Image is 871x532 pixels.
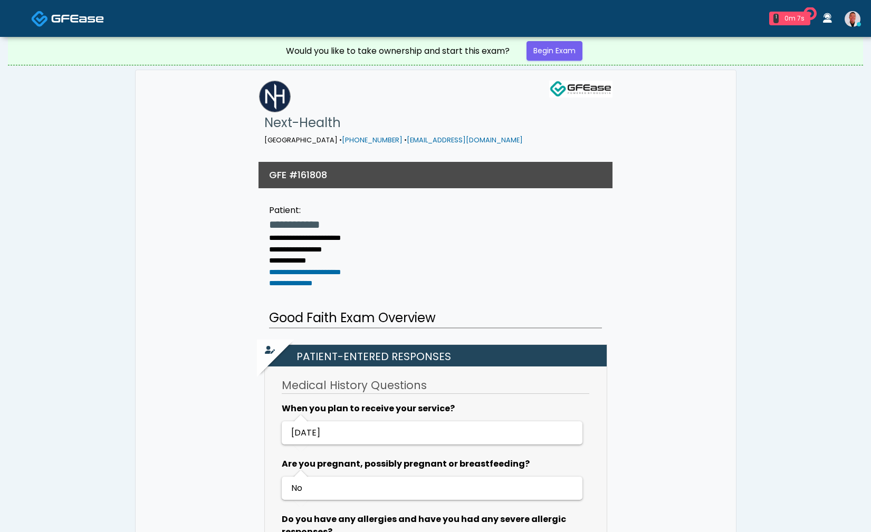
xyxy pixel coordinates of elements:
[845,11,860,27] img: Gerald Dungo
[407,136,523,144] a: [EMAIL_ADDRESS][DOMAIN_NAME]
[291,482,302,494] span: No
[763,7,817,30] a: 1 0m 7s
[549,81,612,98] img: GFEase Logo
[342,136,403,144] a: [PHONE_NUMBER]
[269,308,602,328] h2: Good Faith Exam Overview
[286,45,510,57] div: Would you like to take ownership and start this exam?
[282,402,455,414] b: When you plan to receive your service?
[527,41,582,61] a: Begin Exam
[269,204,341,217] div: Patient:
[51,13,104,24] img: Docovia
[282,378,589,394] h3: Medical History Questions
[783,14,806,23] div: 0m 7s
[282,458,530,470] b: Are you pregnant, possibly pregnant or breastfeeding?
[264,112,523,133] h1: Next-Health
[31,1,104,35] a: Docovia
[264,136,523,144] small: [GEOGRAPHIC_DATA]
[291,427,320,439] span: [DATE]
[269,168,327,181] h3: GFE #161808
[270,345,607,366] h2: Patient-entered Responses
[259,81,291,112] img: Next-Health
[31,10,49,27] img: Docovia
[339,136,342,144] span: •
[773,14,779,23] div: 1
[404,136,407,144] span: •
